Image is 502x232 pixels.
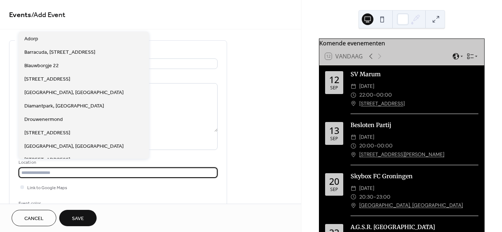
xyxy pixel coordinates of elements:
div: ​ [351,201,356,210]
span: / Add Event [31,8,65,22]
a: [GEOGRAPHIC_DATA], [GEOGRAPHIC_DATA] [359,201,463,210]
div: 12 [329,75,339,84]
div: SV Marum [351,70,478,78]
span: [STREET_ADDRESS] [24,156,70,163]
span: Drouwenermond [24,115,63,123]
div: sep [330,86,338,90]
span: Barracuda, [STREET_ADDRESS] [24,48,95,56]
div: ​ [351,82,356,91]
span: [GEOGRAPHIC_DATA], [GEOGRAPHIC_DATA] [24,142,124,150]
span: [STREET_ADDRESS] [24,75,70,83]
a: Events [9,8,31,22]
div: sep [330,187,338,192]
div: A.G.S.R. [GEOGRAPHIC_DATA] [351,223,478,231]
span: Blauwborgje 22 [24,62,59,69]
span: Cancel [24,215,44,223]
div: ​ [351,133,356,142]
div: 13 [329,126,339,135]
span: - [373,193,376,202]
div: ​ [351,99,356,108]
span: 00:00 [377,142,393,150]
a: [STREET_ADDRESS] [359,99,405,108]
div: ​ [351,193,356,202]
span: Adorp [24,35,38,42]
div: ​ [351,150,356,159]
span: [DATE] [359,82,374,91]
span: - [374,142,377,150]
span: 00:00 [376,91,392,99]
span: [STREET_ADDRESS] [24,129,70,137]
div: Skybox FC Groningen [351,172,478,180]
div: ​ [351,91,356,99]
div: Event color [19,200,73,207]
span: 20:00 [359,142,374,150]
span: Save [72,215,84,223]
span: [GEOGRAPHIC_DATA], [GEOGRAPHIC_DATA] [24,89,124,96]
span: [DATE] [359,133,374,142]
span: 22:00 [359,91,373,99]
span: Link to Google Maps [27,184,67,192]
div: sep [330,137,338,141]
div: 20 [329,177,339,186]
button: Save [59,210,97,226]
a: [STREET_ADDRESS][PERSON_NAME] [359,150,444,159]
span: 23:00 [376,193,390,202]
span: [DATE] [359,184,374,193]
span: Diamantpark, [GEOGRAPHIC_DATA] [24,102,104,110]
div: ​ [351,142,356,150]
span: - [373,91,376,99]
div: ​ [351,184,356,193]
span: 20:30 [359,193,373,202]
div: Location [19,159,216,166]
button: Cancel [12,210,56,226]
div: Besloten Partij [351,121,478,129]
div: Komende evenementen [319,39,484,48]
